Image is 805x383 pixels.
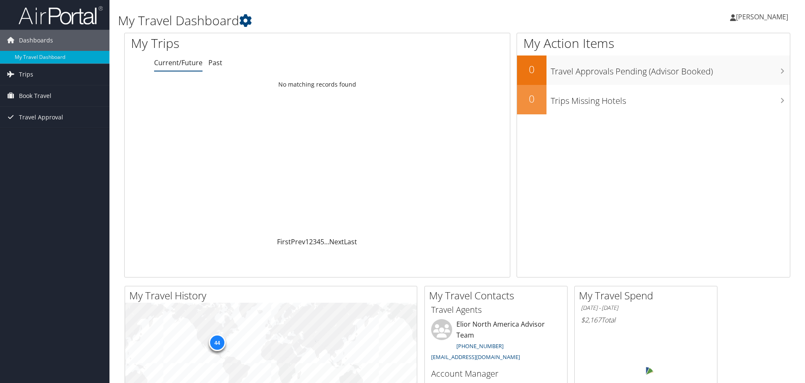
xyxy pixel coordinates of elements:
span: $2,167 [581,315,601,325]
a: 4 [317,237,320,246]
a: 0Trips Missing Hotels [517,85,790,114]
h2: 0 [517,92,546,106]
li: Elior North America Advisor Team [427,319,565,364]
img: airportal-logo.png [19,5,103,25]
span: Travel Approval [19,107,63,128]
a: 0Travel Approvals Pending (Advisor Booked) [517,55,790,85]
div: 44 [208,334,225,351]
a: Past [208,58,222,67]
h2: 0 [517,62,546,77]
a: 5 [320,237,324,246]
a: First [277,237,291,246]
a: 2 [309,237,313,246]
h3: Travel Agents [431,304,561,316]
span: Book Travel [19,85,51,106]
a: Next [329,237,344,246]
h2: My Travel Contacts [429,288,567,303]
span: … [324,237,329,246]
h2: My Travel Spend [579,288,717,303]
h3: Travel Approvals Pending (Advisor Booked) [551,61,790,77]
a: [PHONE_NUMBER] [456,342,504,350]
h1: My Action Items [517,34,790,52]
span: [PERSON_NAME] [736,12,788,21]
h2: My Travel History [129,288,417,303]
a: [EMAIL_ADDRESS][DOMAIN_NAME] [431,353,520,361]
a: [PERSON_NAME] [730,4,797,29]
a: 1 [305,237,309,246]
h6: Total [581,315,711,325]
h3: Trips Missing Hotels [551,91,790,107]
h3: Account Manager [431,368,561,380]
a: Prev [291,237,305,246]
h6: [DATE] - [DATE] [581,304,711,312]
span: Dashboards [19,30,53,51]
a: Last [344,237,357,246]
td: No matching records found [125,77,510,92]
span: Trips [19,64,33,85]
a: 3 [313,237,317,246]
h1: My Travel Dashboard [118,12,570,29]
a: Current/Future [154,58,203,67]
h1: My Trips [131,34,343,52]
